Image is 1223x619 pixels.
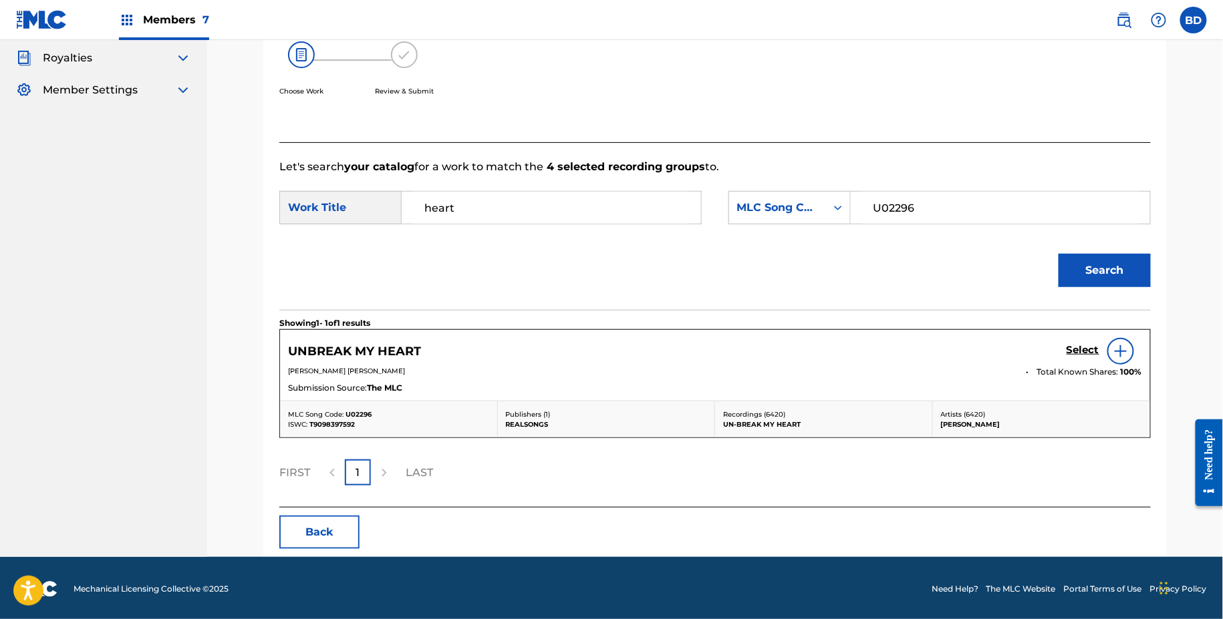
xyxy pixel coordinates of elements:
[543,160,705,173] strong: 4 selected recording groups
[1067,344,1099,357] h5: Select
[288,410,344,419] span: MLC Song Code:
[1113,343,1129,359] img: info
[375,86,434,96] p: Review & Submit
[74,583,229,595] span: Mechanical Licensing Collective © 2025
[932,583,978,595] a: Need Help?
[288,420,307,429] span: ISWC:
[1116,12,1132,28] img: search
[16,50,32,66] img: Royalties
[1145,7,1172,33] div: Help
[506,419,707,429] p: REALSONGS
[1160,568,1168,608] div: Drag
[43,50,92,66] span: Royalties
[723,419,924,429] p: UN-BREAK MY HEART
[279,86,323,96] p: Choose Work
[119,12,135,28] img: Top Rightsholders
[279,175,1151,310] form: Search Form
[175,82,191,98] img: expand
[288,382,367,394] span: Submission Source:
[356,465,360,481] p: 1
[1121,366,1142,378] span: 100 %
[279,159,1151,175] p: Let's search for a work to match the to.
[309,420,355,429] span: T9098397592
[202,13,209,26] span: 7
[1111,7,1137,33] a: Public Search
[941,409,1143,419] p: Artists ( 6420 )
[1059,254,1151,287] button: Search
[1186,409,1223,516] iframe: Resource Center
[1151,12,1167,28] img: help
[506,409,707,419] p: Publishers ( 1 )
[406,465,433,481] p: LAST
[288,41,315,68] img: 26af456c4569493f7445.svg
[279,317,370,329] p: Showing 1 - 1 of 1 results
[1037,366,1121,378] span: Total Known Shares:
[1150,583,1207,595] a: Privacy Policy
[737,200,818,216] div: MLC Song Code
[288,344,421,359] h5: UNBREAK MY HEART
[986,583,1056,595] a: The MLC Website
[1064,583,1142,595] a: Portal Terms of Use
[367,382,402,394] span: The MLC
[941,419,1143,429] p: [PERSON_NAME]
[391,41,418,68] img: 173f8e8b57e69610e344.svg
[344,160,414,173] strong: your catalog
[16,82,32,98] img: Member Settings
[43,82,138,98] span: Member Settings
[143,12,209,27] span: Members
[279,465,310,481] p: FIRST
[288,367,405,375] span: [PERSON_NAME] [PERSON_NAME]
[346,410,372,419] span: U02296
[16,10,67,29] img: MLC Logo
[1156,555,1223,619] iframe: Chat Widget
[279,515,360,549] button: Back
[1180,7,1207,33] div: User Menu
[175,50,191,66] img: expand
[723,409,924,419] p: Recordings ( 6420 )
